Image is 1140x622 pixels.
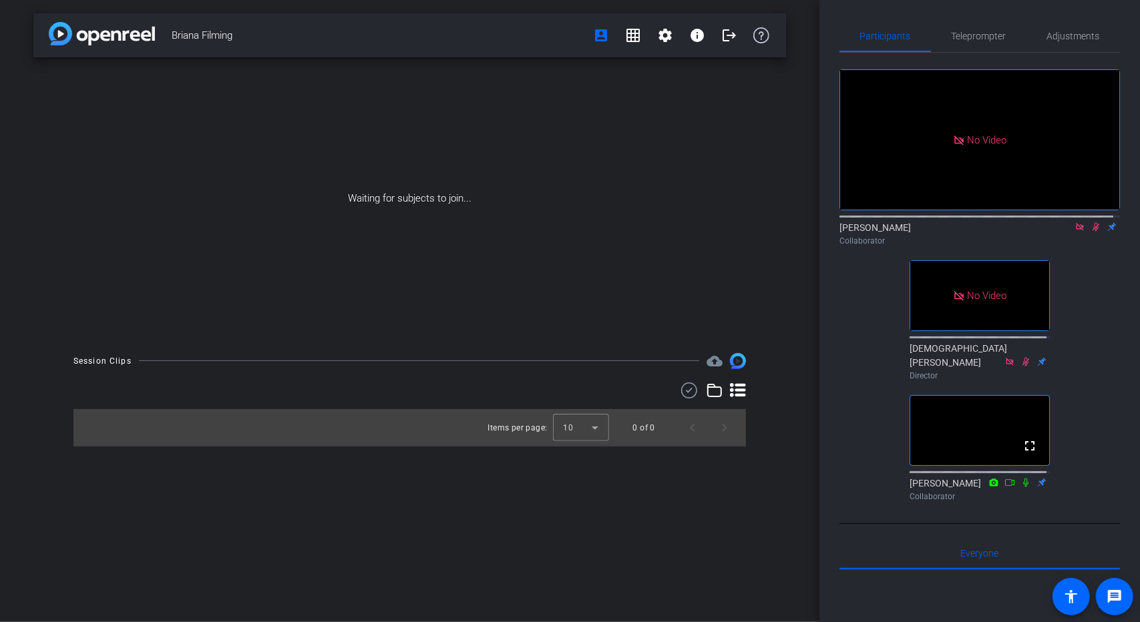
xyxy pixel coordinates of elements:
[952,31,1006,41] span: Teleprompter
[677,412,709,444] button: Previous page
[625,27,641,43] mat-icon: grid_on
[839,221,1120,247] div: [PERSON_NAME]
[49,22,155,45] img: app-logo
[967,290,1006,302] span: No Video
[488,421,548,434] div: Items per page:
[707,353,723,369] mat-icon: cloud_upload
[910,342,1050,382] div: [DEMOGRAPHIC_DATA][PERSON_NAME]
[961,549,999,558] span: Everyone
[910,491,1050,503] div: Collaborator
[73,354,132,368] div: Session Clips
[910,370,1050,382] div: Director
[860,31,911,41] span: Participants
[967,133,1006,145] span: No Video
[1107,589,1123,605] mat-icon: message
[721,27,737,43] mat-icon: logout
[730,353,746,369] img: Session clips
[1047,31,1100,41] span: Adjustments
[172,22,585,49] span: Briana Filming
[657,27,673,43] mat-icon: settings
[33,57,786,340] div: Waiting for subjects to join...
[910,477,1050,503] div: [PERSON_NAME]
[689,27,705,43] mat-icon: info
[839,235,1120,247] div: Collaborator
[707,353,723,369] span: Destinations for your clips
[1063,589,1079,605] mat-icon: accessibility
[633,421,655,434] div: 0 of 0
[709,412,741,444] button: Next page
[593,27,609,43] mat-icon: account_box
[1022,438,1038,454] mat-icon: fullscreen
